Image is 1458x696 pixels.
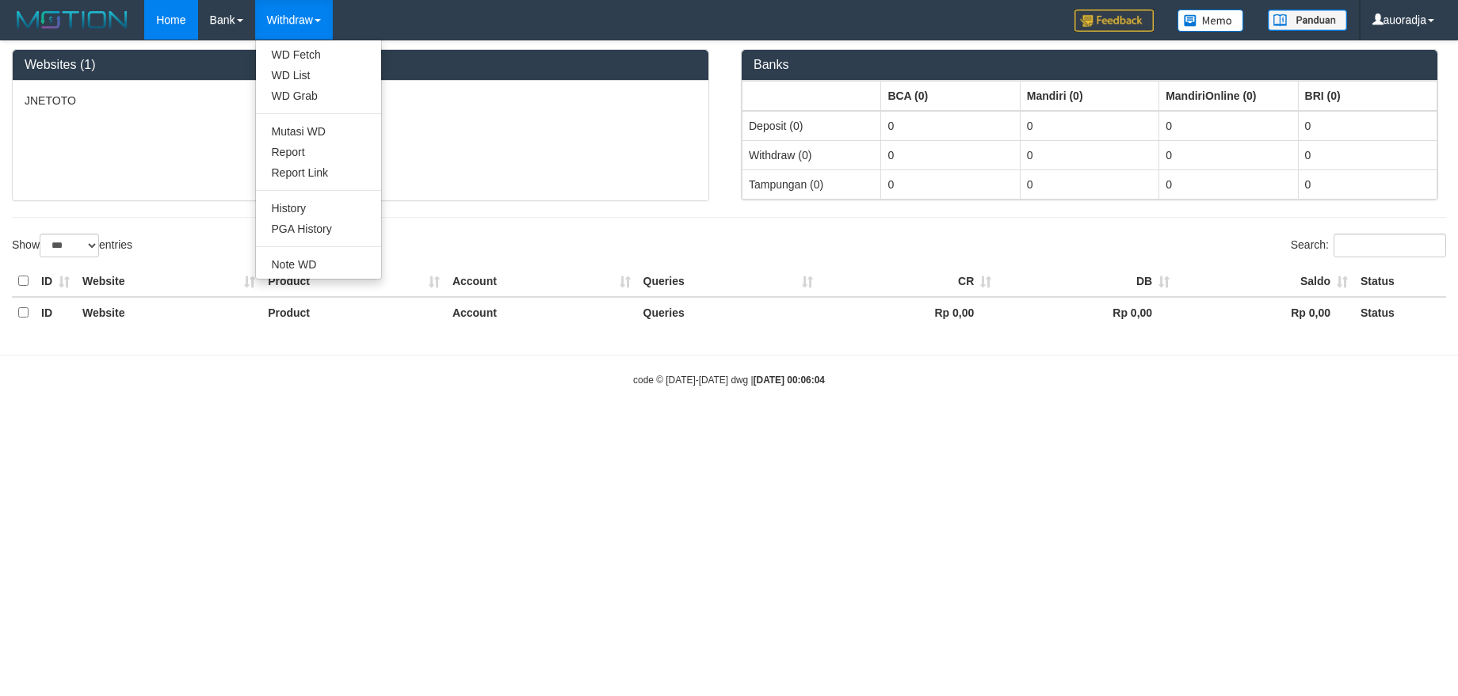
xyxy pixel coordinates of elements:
[819,297,998,328] th: Rp 0,00
[633,375,825,386] small: code © [DATE]-[DATE] dwg |
[742,140,881,169] td: Withdraw (0)
[742,81,881,111] th: Group: activate to sort column ascending
[256,219,381,239] a: PGA History
[25,93,697,108] p: JNETOTO
[1159,140,1298,169] td: 0
[256,198,381,219] a: History
[256,86,381,106] a: WD Grab
[881,169,1020,199] td: 0
[881,140,1020,169] td: 0
[12,8,132,32] img: MOTION_logo.png
[1298,111,1437,141] td: 0
[1020,111,1158,141] td: 0
[742,111,881,141] td: Deposit (0)
[1176,266,1354,297] th: Saldo
[256,254,381,275] a: Note WD
[256,44,381,65] a: WD Fetch
[819,266,998,297] th: CR
[637,266,820,297] th: Queries
[1074,10,1154,32] img: Feedback.jpg
[881,111,1020,141] td: 0
[1020,140,1158,169] td: 0
[754,375,825,386] strong: [DATE] 00:06:04
[1298,169,1437,199] td: 0
[1176,297,1354,328] th: Rp 0,00
[1159,81,1298,111] th: Group: activate to sort column ascending
[1334,234,1446,257] input: Search:
[1159,111,1298,141] td: 0
[40,234,99,257] select: Showentries
[35,297,76,328] th: ID
[1177,10,1244,32] img: Button%20Memo.svg
[1159,169,1298,199] td: 0
[1298,81,1437,111] th: Group: activate to sort column ascending
[998,266,1176,297] th: DB
[76,266,261,297] th: Website
[446,266,637,297] th: Account
[637,297,820,328] th: Queries
[35,266,76,297] th: ID
[1354,297,1446,328] th: Status
[256,142,381,162] a: Report
[742,169,881,199] td: Tampungan (0)
[1298,140,1437,169] td: 0
[1291,234,1446,257] label: Search:
[1354,266,1446,297] th: Status
[76,297,261,328] th: Website
[25,58,697,72] h3: Websites (1)
[881,81,1020,111] th: Group: activate to sort column ascending
[12,234,132,257] label: Show entries
[1020,81,1158,111] th: Group: activate to sort column ascending
[261,266,446,297] th: Product
[1020,169,1158,199] td: 0
[261,297,446,328] th: Product
[446,297,637,328] th: Account
[998,297,1176,328] th: Rp 0,00
[256,121,381,142] a: Mutasi WD
[256,65,381,86] a: WD List
[754,58,1426,72] h3: Banks
[256,162,381,183] a: Report Link
[1268,10,1347,31] img: panduan.png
